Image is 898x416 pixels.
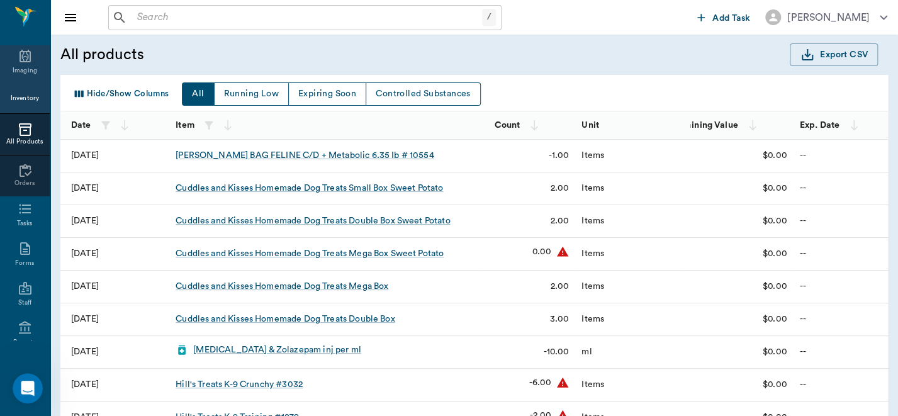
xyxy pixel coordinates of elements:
div: / [482,9,496,26]
div: [PERSON_NAME] [45,149,118,162]
div: Items [575,369,684,402]
img: Profile image for Lizbeth [14,136,40,161]
h1: Messages [93,5,161,26]
div: $0.00 [763,313,787,325]
div: $0.00 [763,215,787,227]
span: Messages [70,332,118,340]
div: • [DATE] [120,195,155,208]
div: -- [794,238,888,271]
div: -- [794,271,888,303]
div: Items [575,238,684,271]
a: Cuddles and Kisses Homemade Dog Treats Mega Box Sweet Potato [176,247,444,260]
div: $0.00 [763,378,787,391]
div: [PERSON_NAME] [45,55,118,69]
a: Cuddles and Kisses Homemade Dog Treats Double Box [176,313,395,325]
span: Rate your conversation [45,183,147,193]
span: Gotcha!! I just noticed that lol [45,90,177,100]
button: All [182,82,214,106]
button: [PERSON_NAME] [755,6,897,29]
div: • [DATE] [120,242,155,255]
div: $0.00 [763,280,787,293]
a: Cuddles and Kisses Homemade Dog Treats Mega Box [176,280,388,293]
img: Profile image for Alana [14,276,40,301]
div: 08/06/25 [71,247,99,260]
div: [PERSON_NAME] [45,102,118,115]
div: -- [794,140,888,172]
div: • [DATE] [120,149,155,162]
strong: Date [71,121,91,130]
strong: Unit [581,121,599,130]
div: $0.00 [763,346,787,358]
div: Items [575,205,684,238]
button: Running Low [214,82,289,106]
div: 01/11/25 [71,378,99,391]
div: -6.00 [529,376,551,393]
a: Cuddles and Kisses Homemade Dog Treats Double Box Sweet Potato [176,215,450,227]
div: 2.00 [551,182,570,194]
div: -- [794,303,888,336]
button: Close drawer [58,5,83,30]
span: Tickets [142,332,173,340]
a: Hill's Treats K-9 Crunchy #3032 [176,378,303,391]
strong: Count [494,121,520,130]
div: 05/19/25 [71,280,99,293]
div: Reports [13,338,36,347]
div: Tasks [17,219,33,228]
div: 2.00 [551,215,570,227]
a: Cuddles and Kisses Homemade Dog Treats Small Box Sweet Potato [176,182,443,194]
div: [PERSON_NAME] [787,10,870,25]
div: -- [794,172,888,205]
div: $0.00 [763,149,787,162]
div: [PERSON_NAME] [45,242,118,255]
div: 01/14/25 [71,346,99,358]
div: Items [575,172,684,205]
div: 01/14/25 [71,313,99,325]
div: -- [794,205,888,238]
div: • 12h ago [120,55,161,69]
div: ml [575,336,684,369]
div: Inventory [11,94,39,103]
button: Add Task [692,6,755,29]
div: 3.00 [550,313,570,325]
input: Search [132,9,482,26]
div: 2.00 [551,280,570,293]
span: Help [210,332,230,340]
a: [MEDICAL_DATA] & Zolazepam inj per ml [193,344,361,356]
img: Profile image for Lizbeth [14,89,40,115]
div: $0.00 [763,182,787,194]
span: Rate your conversation [45,137,147,147]
img: Profile image for Alana [14,229,40,254]
div: -- [794,369,888,402]
button: Messages [63,300,126,351]
div: Imaging [13,66,37,76]
div: Items [575,303,684,336]
div: Staff [18,298,31,308]
a: [PERSON_NAME] BAG FELINE C/D + Metabolic 6.35 Ib # 10554 [176,149,434,162]
div: -1.00 [548,149,569,162]
button: Send us a message [58,262,194,287]
button: Select columns [69,82,172,106]
h5: All products [60,45,144,65]
div: 08/06/25 [71,149,99,162]
img: Profile image for Lizbeth [14,183,40,208]
div: -- [794,336,888,369]
div: Items [575,140,684,172]
button: Expiring Soon [288,82,366,106]
img: Profile image for Lizbeth [14,43,40,68]
button: Controlled Substances [366,82,480,106]
div: 08/06/25 [71,182,99,194]
strong: Item [176,121,194,130]
div: [PERSON_NAME] [45,195,118,208]
span: Home [18,332,44,340]
button: Export CSV [790,43,878,67]
div: Items [575,271,684,303]
div: Forms [15,259,34,268]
